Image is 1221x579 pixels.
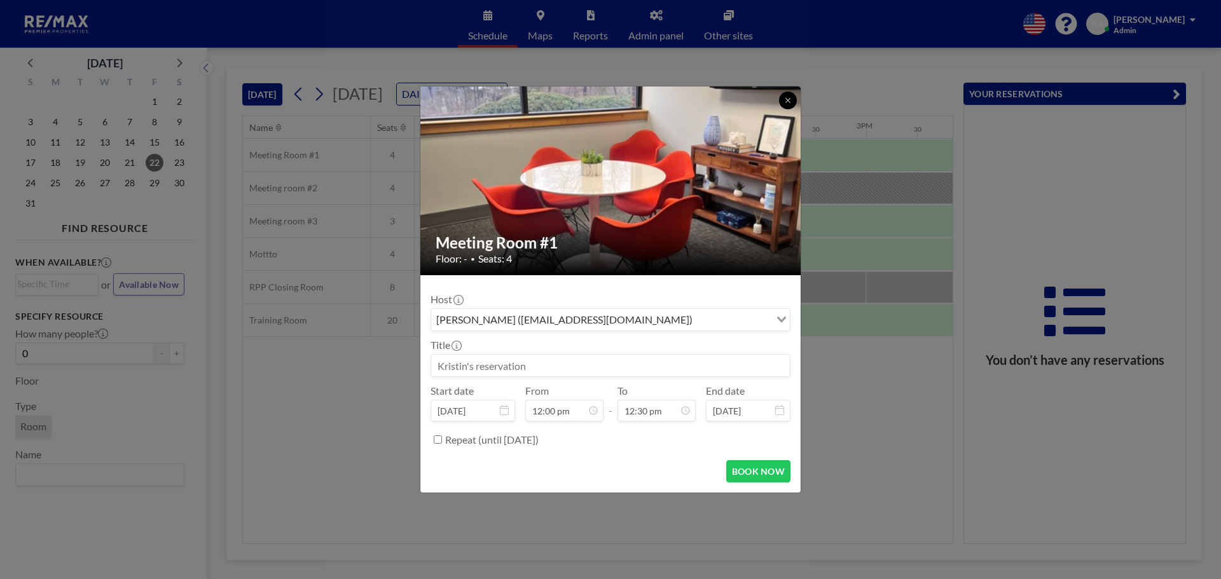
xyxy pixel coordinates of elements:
[706,385,745,397] label: End date
[726,460,790,482] button: BOOK NOW
[431,385,474,397] label: Start date
[617,385,628,397] label: To
[431,309,790,330] div: Search for option
[478,252,512,265] span: Seats: 4
[471,254,475,264] span: •
[609,389,612,417] span: -
[445,433,539,446] label: Repeat (until [DATE])
[431,339,460,351] label: Title
[436,252,467,265] span: Floor: -
[436,233,787,252] h2: Meeting Room #1
[525,385,549,397] label: From
[431,293,462,306] label: Host
[434,311,695,328] span: [PERSON_NAME] ([EMAIL_ADDRESS][DOMAIN_NAME])
[431,355,790,376] input: Kristin's reservation
[696,311,769,328] input: Search for option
